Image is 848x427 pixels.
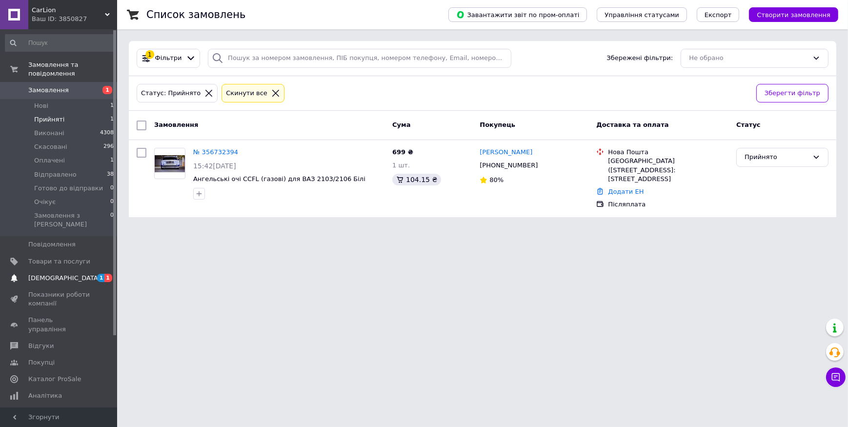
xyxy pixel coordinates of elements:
[605,11,679,19] span: Управління статусами
[193,162,236,170] span: 15:42[DATE]
[193,175,365,183] a: Ангельські очі CCFL (газові) для ВАЗ 2103/2106 Білі
[480,148,532,157] a: [PERSON_NAME]
[34,156,65,165] span: Оплачені
[28,342,54,350] span: Відгуки
[32,15,117,23] div: Ваш ID: 3850827
[104,274,112,282] span: 1
[765,88,820,99] span: Зберегти фільтр
[28,240,76,249] span: Повідомлення
[739,11,838,18] a: Створити замовлення
[28,290,90,308] span: Показники роботи компанії
[28,358,55,367] span: Покупці
[478,159,540,172] div: [PHONE_NUMBER]
[756,84,828,103] button: Зберегти фільтр
[480,121,515,128] span: Покупець
[28,61,117,78] span: Замовлення та повідомлення
[736,121,761,128] span: Статус
[110,198,114,206] span: 0
[155,155,185,172] img: Фото товару
[34,142,67,151] span: Скасовані
[154,148,185,179] a: Фото товару
[697,7,740,22] button: Експорт
[392,174,441,185] div: 104.15 ₴
[155,54,182,63] span: Фільтри
[110,211,114,229] span: 0
[5,34,115,52] input: Пошук
[28,86,69,95] span: Замовлення
[110,115,114,124] span: 1
[110,156,114,165] span: 1
[705,11,732,19] span: Експорт
[193,148,238,156] a: № 356732394
[448,7,587,22] button: Завантажити звіт по пром-оплаті
[32,6,105,15] span: CarLion
[826,367,846,387] button: Чат з покупцем
[34,198,56,206] span: Очікує
[596,121,668,128] span: Доставка та оплата
[745,152,808,163] div: Прийнято
[139,88,202,99] div: Статус: Прийнято
[34,115,64,124] span: Прийняті
[110,102,114,110] span: 1
[146,9,245,20] h1: Список замовлень
[100,129,114,138] span: 4308
[392,148,413,156] span: 699 ₴
[34,184,103,193] span: Готово до відправки
[110,184,114,193] span: 0
[28,316,90,333] span: Панель управління
[608,148,728,157] div: Нова Пошта
[489,176,504,183] span: 80%
[34,170,77,179] span: Відправлено
[28,375,81,384] span: Каталог ProSale
[28,391,62,400] span: Аналітика
[608,200,728,209] div: Післяплата
[97,274,105,282] span: 1
[34,129,64,138] span: Виконані
[597,7,687,22] button: Управління статусами
[757,11,830,19] span: Створити замовлення
[689,53,808,63] div: Не обрано
[154,121,198,128] span: Замовлення
[456,10,579,19] span: Завантажити звіт по пром-оплаті
[224,88,269,99] div: Cкинути все
[392,121,410,128] span: Cума
[392,162,410,169] span: 1 шт.
[145,50,154,59] div: 1
[107,170,114,179] span: 38
[34,211,110,229] span: Замовлення з [PERSON_NAME]
[608,188,644,195] a: Додати ЕН
[102,86,112,94] span: 1
[103,142,114,151] span: 296
[28,257,90,266] span: Товари та послуги
[608,157,728,183] div: [GEOGRAPHIC_DATA] ([STREET_ADDRESS]: [STREET_ADDRESS]
[749,7,838,22] button: Створити замовлення
[606,54,673,63] span: Збережені фільтри:
[28,274,101,283] span: [DEMOGRAPHIC_DATA]
[34,102,48,110] span: Нові
[208,49,511,68] input: Пошук за номером замовлення, ПІБ покупця, номером телефону, Email, номером накладної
